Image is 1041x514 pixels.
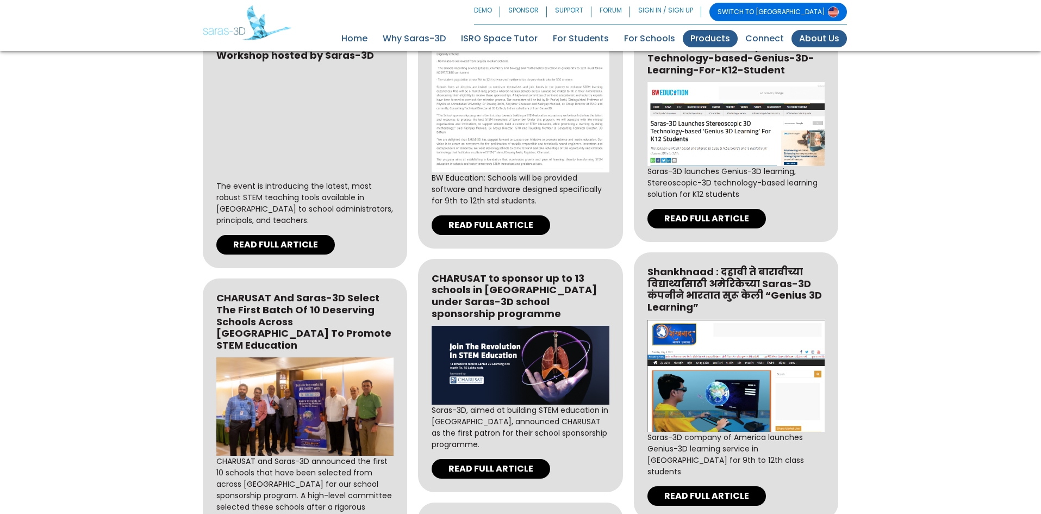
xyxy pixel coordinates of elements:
[828,7,839,17] img: Switch to USA
[738,30,791,47] a: Connect
[432,172,609,207] p: BW Education: Schools will be provided software and hardware designed specifically for 9th to 12t...
[616,30,683,47] a: For Schools
[591,3,630,21] a: FORUM
[630,3,701,21] a: SIGN IN / SIGN UP
[375,30,453,47] a: Why Saras-3D
[432,273,609,319] p: CHARUSAT to sponsor up to 13 schools in [GEOGRAPHIC_DATA] under Saras-3D school sponsorship progr...
[500,3,547,21] a: SPONSOR
[474,3,500,21] a: DEMO
[453,30,545,47] a: ISRO Space Tutor
[216,181,394,226] p: The event is introducing the latest, most robust STEM teaching tools available in [GEOGRAPHIC_DAT...
[647,29,825,76] p: Business World : Saras-3D-Launches-Stereoscopic-3D-Technology-based-Genius-3D-Learning-For-K12-St...
[647,432,825,478] p: Saras-3D company of America launches Genius-3D learning service in [GEOGRAPHIC_DATA] for 9th to 1...
[334,30,375,47] a: Home
[683,30,738,47] a: Products
[709,3,847,21] a: SWITCH TO [GEOGRAPHIC_DATA]
[647,82,825,166] img: Business World : Saras-3D-Launches-Stereoscopic-3D-Technology-based-Genius-3D-Learning-For-K12-St...
[216,357,394,456] img: CHARUSAT And Saras-3D Select The First Batch Of 10 Deserving Schools Across Gujarat To Promote ST...
[647,320,825,432] img: Shankhnaad : दहावी ते बारावीच्या विद्यार्थ्यांसाठी अमेरिकेच्या Saras-3D कंपनीने भारतात सुरू केली ...
[216,68,394,168] iframe: Amdavad : SARAS 3D દ્વારા વિદ્યાર્થીઓ માટે ખુબજ સુંદર ડિવાઈઝ ધોરણ 6 થી 12 ના વિદ્યાર્થીઓ માટે ઉપયોગી
[216,235,335,255] a: READ FULL ARTICLE
[791,30,847,47] a: About Us
[545,30,616,47] a: For Students
[647,166,825,200] p: Saras-3D launches Genius-3D learning, Stereoscopic-3D technology-based learning solution for K12 ...
[432,459,550,479] a: READ FULL ARTICLE
[647,486,766,506] a: READ FULL ARTICLE
[432,215,550,235] a: READ FULL ARTICLE
[216,292,394,351] p: CHARUSAT And Saras-3D Select The First Batch Of 10 Deserving Schools Across [GEOGRAPHIC_DATA] To ...
[203,5,291,40] img: Saras 3D
[647,209,766,228] a: READ FULL ARTICLE
[547,3,591,21] a: SUPPORT
[647,266,825,313] p: Shankhnaad : दहावी ते बारावीच्या विद्यार्थ्यांसाठी अमेरिकेच्या Saras-3D कंपनीने भारतात सुरू केली ...
[432,405,609,450] p: Saras-3D, aimed at building STEM education in [GEOGRAPHIC_DATA], announced CHARUSAT as the first ...
[216,38,394,61] p: Digital Teaching Certification Workshop hosted by Saras-3D
[432,326,609,405] img: CHARUSAT to sponsor up to 13 schools in Gujarat under Saras-3D school sponsorship programme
